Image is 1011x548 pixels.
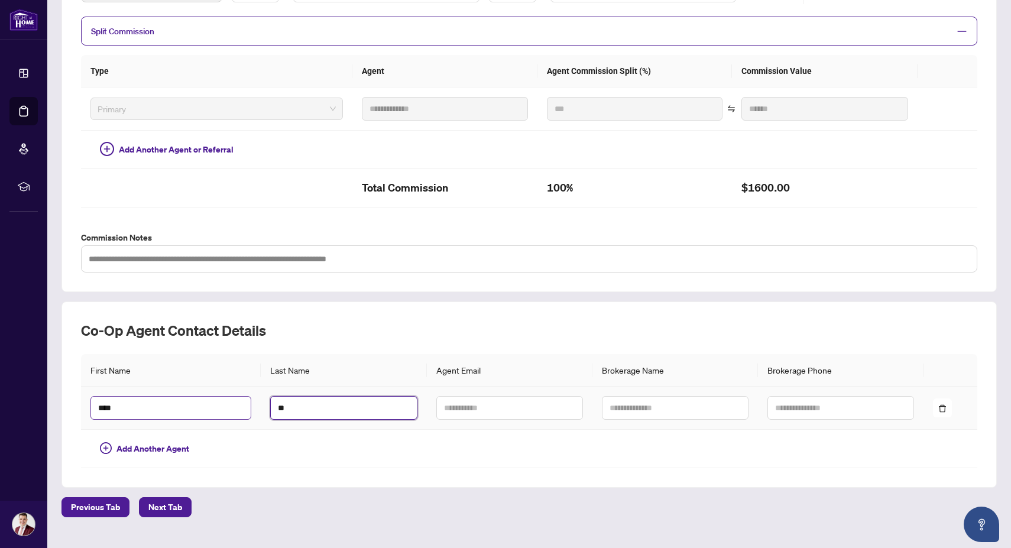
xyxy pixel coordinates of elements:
th: Brokerage Phone [758,354,923,387]
h2: 100% [547,179,722,197]
th: Agent Commission Split (%) [537,55,732,87]
h2: Total Commission [362,179,528,197]
span: Split Commission [91,26,154,37]
img: logo [9,9,38,31]
span: Add Another Agent or Referral [119,143,234,156]
button: Open asap [964,507,999,542]
img: Profile Icon [12,513,35,536]
th: Commission Value [732,55,917,87]
span: minus [957,26,967,37]
button: Add Another Agent [90,439,199,458]
th: First Name [81,354,261,387]
span: plus-circle [100,142,114,156]
span: Add Another Agent [116,442,189,455]
span: delete [938,404,947,413]
div: Split Commission [81,17,977,46]
th: Type [81,55,352,87]
span: Next Tab [148,498,182,517]
label: Commission Notes [81,231,977,244]
span: swap [727,105,735,113]
button: Add Another Agent or Referral [90,140,243,159]
h2: Co-op Agent Contact Details [81,321,977,340]
h2: $1600.00 [741,179,908,197]
th: Agent Email [427,354,592,387]
button: Next Tab [139,497,192,517]
th: Brokerage Name [592,354,758,387]
th: Last Name [261,354,426,387]
span: plus-circle [100,442,112,454]
span: Previous Tab [71,498,120,517]
th: Agent [352,55,537,87]
button: Previous Tab [61,497,129,517]
span: Primary [98,100,336,118]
